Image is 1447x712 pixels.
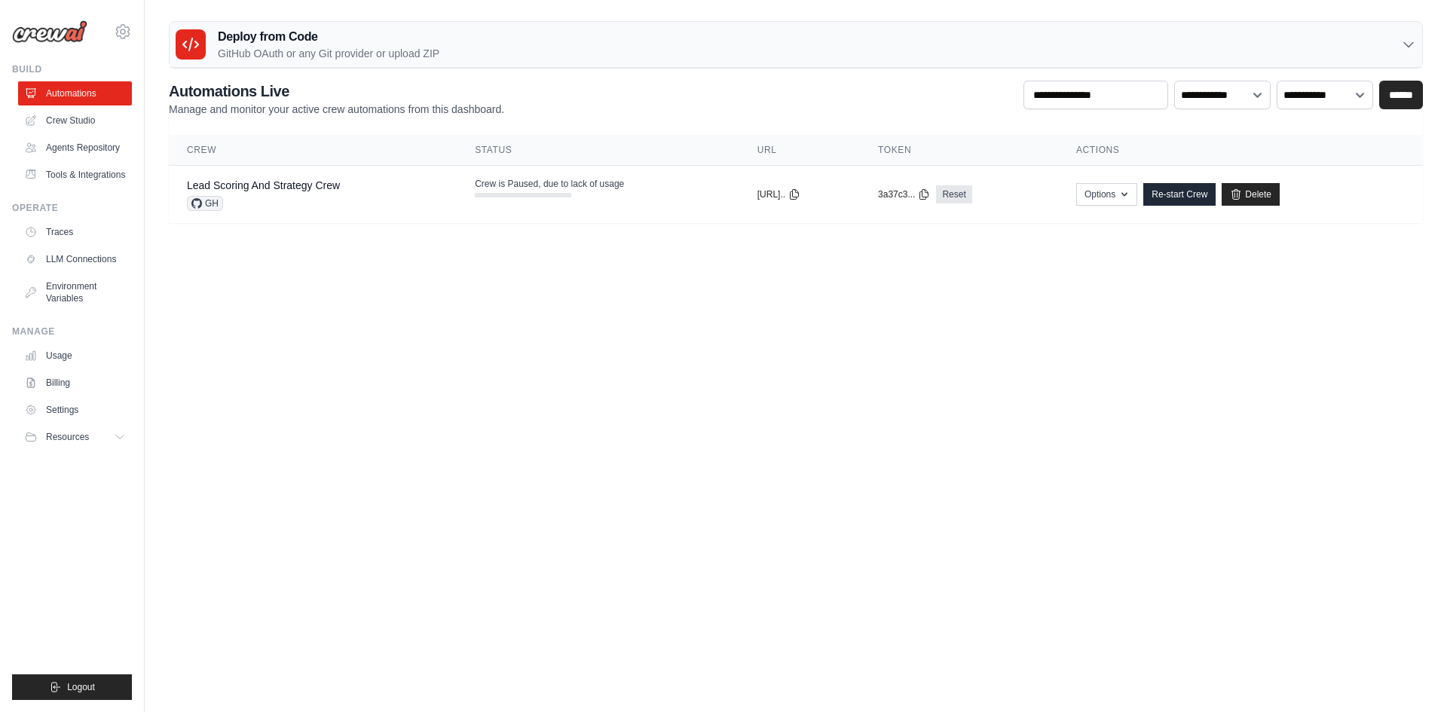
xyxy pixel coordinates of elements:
[18,163,132,187] a: Tools & Integrations
[475,178,624,190] span: Crew is Paused, due to lack of usage
[18,136,132,160] a: Agents Repository
[878,188,930,200] button: 3a37c3...
[18,371,132,395] a: Billing
[739,135,860,166] th: URL
[18,108,132,133] a: Crew Studio
[67,681,95,693] span: Logout
[169,135,457,166] th: Crew
[12,63,132,75] div: Build
[18,425,132,449] button: Resources
[936,185,971,203] a: Reset
[12,202,132,214] div: Operate
[12,674,132,700] button: Logout
[187,179,340,191] a: Lead Scoring And Strategy Crew
[1076,183,1137,206] button: Options
[187,196,223,211] span: GH
[457,135,739,166] th: Status
[18,398,132,422] a: Settings
[860,135,1058,166] th: Token
[18,344,132,368] a: Usage
[218,28,439,46] h3: Deploy from Code
[18,220,132,244] a: Traces
[1058,135,1423,166] th: Actions
[169,81,504,102] h2: Automations Live
[218,46,439,61] p: GitHub OAuth or any Git provider or upload ZIP
[1143,183,1216,206] a: Re-start Crew
[169,102,504,117] p: Manage and monitor your active crew automations from this dashboard.
[12,20,87,43] img: Logo
[12,325,132,338] div: Manage
[1222,183,1280,206] a: Delete
[18,81,132,105] a: Automations
[46,431,89,443] span: Resources
[18,274,132,310] a: Environment Variables
[18,247,132,271] a: LLM Connections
